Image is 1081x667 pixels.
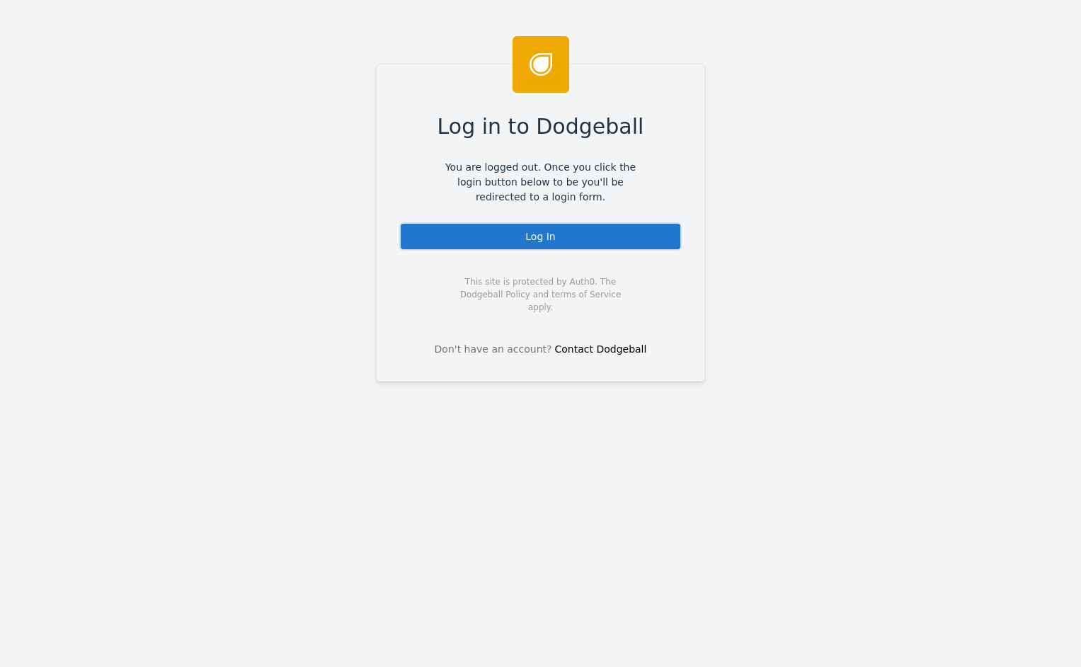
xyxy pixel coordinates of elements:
span: Don't have an account? [435,342,552,357]
span: This site is protected by Auth0. The Dodgeball Policy and terms of Service apply. [447,275,634,314]
div: Log In [399,222,682,251]
a: Contact Dodgeball [555,343,647,355]
span: You are logged out. Once you click the login button below to be you'll be redirected to a login f... [435,160,646,205]
span: Log in to Dodgeball [437,110,644,142]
